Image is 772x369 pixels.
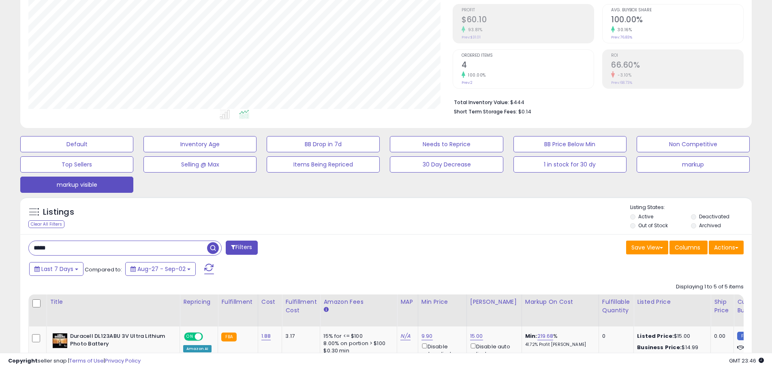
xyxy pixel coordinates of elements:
button: Needs to Reprice [390,136,503,152]
div: Disable auto adjust max [470,342,515,358]
div: $14.99 [637,344,704,351]
span: ROI [611,53,743,58]
div: Displaying 1 to 5 of 5 items [676,283,744,291]
div: Markup on Cost [525,298,595,306]
small: -3.10% [615,72,631,78]
span: Columns [675,243,700,252]
button: BB Price Below Min [513,136,627,152]
b: Total Inventory Value: [454,99,509,106]
a: 9.90 [421,332,433,340]
span: OFF [202,333,215,340]
small: Prev: 76.83% [611,35,632,40]
div: Min Price [421,298,463,306]
button: Selling @ Max [143,156,257,173]
div: $15.00 [637,333,704,340]
div: seller snap | | [8,357,141,365]
th: The percentage added to the cost of goods (COGS) that forms the calculator for Min & Max prices. [522,294,599,326]
button: 1 in stock for 30 dy [513,156,627,173]
small: 30.16% [615,27,632,33]
h2: $60.10 [462,15,594,26]
a: 219.68 [537,332,554,340]
h2: 100.00% [611,15,743,26]
h2: 66.60% [611,60,743,71]
div: % [525,333,592,348]
img: 4115S2X6PtL._SL40_.jpg [52,333,68,349]
label: Deactivated [699,213,729,220]
div: Fulfillment [221,298,254,306]
span: Ordered Items [462,53,594,58]
button: markup visible [20,177,133,193]
div: Amazon Fees [323,298,393,306]
b: Duracell DL123ABU 3V Ultra Lithium Photo Battery [70,333,169,350]
div: 0.00 [714,333,727,340]
button: Items Being Repriced [267,156,380,173]
div: Cost [261,298,279,306]
b: Listed Price: [637,332,674,340]
button: Default [20,136,133,152]
a: 15.00 [470,332,483,340]
b: Short Term Storage Fees: [454,108,517,115]
p: 41.72% Profit [PERSON_NAME] [525,342,592,348]
span: ON [185,333,195,340]
div: 0 [602,333,627,340]
strong: Copyright [8,357,38,365]
span: Compared to: [85,266,122,273]
span: $0.14 [518,108,531,115]
a: Privacy Policy [105,357,141,365]
span: 2025-09-10 23:46 GMT [729,357,764,365]
div: 15% for <= $100 [323,333,391,340]
button: Filters [226,241,257,255]
span: Avg. Buybox Share [611,8,743,13]
small: Amazon Fees. [323,306,328,314]
h2: 4 [462,60,594,71]
div: Fulfillable Quantity [602,298,630,315]
small: FBM [737,332,753,340]
div: Title [50,298,176,306]
label: Active [638,213,653,220]
div: Fulfillment Cost [285,298,316,315]
button: Top Sellers [20,156,133,173]
a: Terms of Use [69,357,104,365]
label: Archived [699,222,721,229]
div: [PERSON_NAME] [470,298,518,306]
a: N/A [400,332,410,340]
button: 30 Day Decrease [390,156,503,173]
button: Last 7 Days [29,262,83,276]
div: Disable auto adjust min [421,342,460,365]
small: 100.00% [465,72,486,78]
b: Min: [525,332,537,340]
small: 93.81% [465,27,482,33]
div: 3.17 [285,333,314,340]
span: Profit [462,8,594,13]
div: MAP [400,298,414,306]
button: Inventory Age [143,136,257,152]
button: Columns [669,241,708,254]
div: Ship Price [714,298,730,315]
div: 8.00% on portion > $100 [323,340,391,347]
button: markup [637,156,750,173]
h5: Listings [43,207,74,218]
li: $444 [454,97,738,107]
small: FBA [221,333,236,341]
small: Prev: 2 [462,80,473,85]
span: Last 7 Days [41,265,73,273]
p: Listing States: [630,204,752,211]
small: Prev: $31.01 [462,35,481,40]
div: Repricing [183,298,214,306]
button: Aug-27 - Sep-02 [125,262,196,276]
b: Business Price: [637,343,682,351]
a: 1.88 [261,332,271,340]
small: Prev: 68.73% [611,80,632,85]
span: Aug-27 - Sep-02 [137,265,186,273]
button: Save View [626,241,668,254]
button: Non Competitive [637,136,750,152]
button: Actions [709,241,744,254]
div: Clear All Filters [28,220,64,228]
label: Out of Stock [638,222,668,229]
div: Listed Price [637,298,707,306]
button: BB Drop in 7d [267,136,380,152]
